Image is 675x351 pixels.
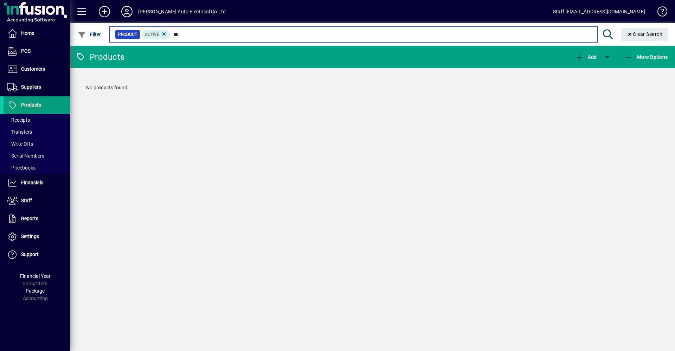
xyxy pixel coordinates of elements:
a: Pricebooks [4,162,70,174]
span: Clear Search [627,31,663,37]
span: Product [118,31,137,38]
span: Serial Numbers [7,153,44,159]
span: Receipts [7,117,30,123]
button: Filter [76,28,103,41]
span: Staff [21,198,32,203]
span: Settings [21,234,39,239]
span: Add [576,54,597,60]
button: Add [574,51,598,63]
a: Write Offs [4,138,70,150]
div: No products found [79,77,666,98]
a: Transfers [4,126,70,138]
a: Support [4,246,70,263]
span: Customers [21,66,45,72]
div: [PERSON_NAME] Auto Electrical Co Ltd [138,6,226,17]
span: Package [26,288,45,294]
a: Receipts [4,114,70,126]
a: Staff [4,192,70,210]
span: Transfers [7,129,32,135]
span: Suppliers [21,84,41,90]
span: Reports [21,216,38,221]
span: Home [21,30,34,36]
a: POS [4,43,70,60]
div: Staff [EMAIL_ADDRESS][DOMAIN_NAME] [553,6,645,17]
button: Add [93,5,116,18]
a: Financials [4,174,70,192]
mat-chip: Activation Status: Active [142,30,170,39]
span: More Options [625,54,668,60]
button: Profile [116,5,138,18]
span: POS [21,48,31,54]
a: Suppliers [4,78,70,96]
a: Home [4,25,70,42]
button: More Options [623,51,670,63]
span: Active [145,32,159,37]
span: Pricebooks [7,165,36,171]
span: Write Offs [7,141,33,147]
a: Customers [4,60,70,78]
span: Financial Year [20,273,51,279]
a: Serial Numbers [4,150,70,162]
a: Settings [4,228,70,245]
span: Financials [21,180,43,185]
button: Clear [621,28,668,41]
a: Reports [4,210,70,228]
span: Products [21,102,41,108]
a: Knowledge Base [652,1,666,24]
span: Support [21,251,39,257]
div: Products [76,51,124,63]
span: Filter [78,32,101,37]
